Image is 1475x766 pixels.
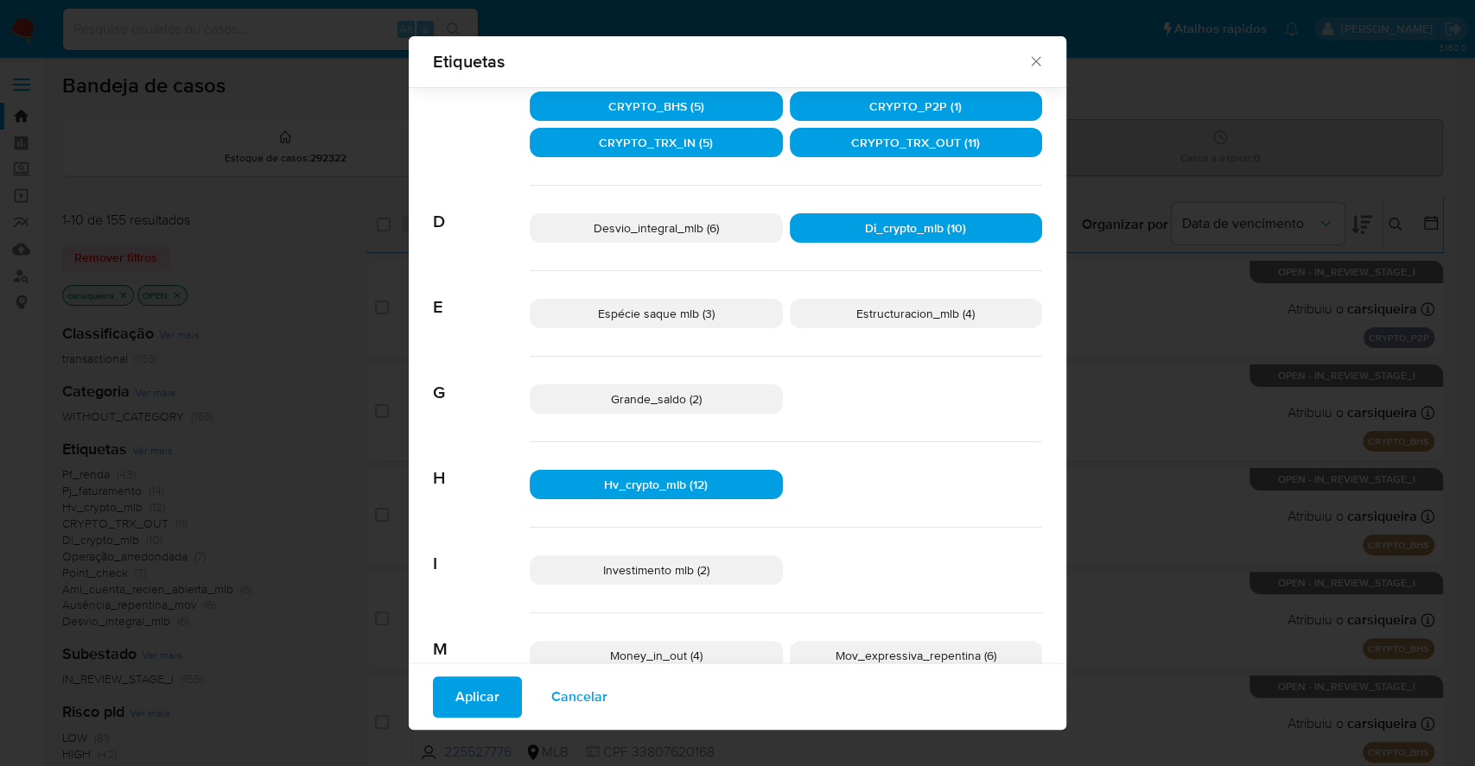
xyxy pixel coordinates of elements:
span: Di_crypto_mlb (10) [865,219,966,237]
span: G [433,357,530,403]
span: Investimento mlb (2) [603,561,709,579]
span: Etiquetas [433,53,1027,70]
div: Estructuracion_mlb (4) [790,299,1043,328]
button: Cancelar [529,676,630,718]
span: H [433,442,530,489]
div: Grande_saldo (2) [530,384,783,414]
div: Mov_expressiva_repentina (6) [790,641,1043,670]
div: Desvio_integral_mlb (6) [530,213,783,243]
div: CRYPTO_TRX_IN (5) [530,128,783,157]
div: Di_crypto_mlb (10) [790,213,1043,243]
div: CRYPTO_TRX_OUT (11) [790,128,1043,157]
span: CRYPTO_TRX_IN (5) [599,134,713,151]
button: Fechar [1027,53,1043,68]
button: Aplicar [433,676,522,718]
span: Cancelar [551,678,607,716]
span: E [433,271,530,318]
span: Aplicar [455,678,499,716]
span: CRYPTO_P2P (1) [869,98,962,115]
span: Mov_expressiva_repentina (6) [836,647,996,664]
span: Estructuracion_mlb (4) [856,305,975,322]
span: Hv_crypto_mlb (12) [604,476,708,493]
span: Money_in_out (4) [610,647,703,664]
span: CRYPTO_BHS (5) [608,98,704,115]
span: Desvio_integral_mlb (6) [594,219,719,237]
div: Hv_crypto_mlb (12) [530,470,783,499]
div: CRYPTO_P2P (1) [790,92,1043,121]
div: Money_in_out (4) [530,641,783,670]
span: CRYPTO_TRX_OUT (11) [851,134,980,151]
span: M [433,613,530,660]
span: Grande_saldo (2) [611,390,702,408]
div: Espécie saque mlb (3) [530,299,783,328]
div: CRYPTO_BHS (5) [530,92,783,121]
span: I [433,528,530,574]
span: D [433,186,530,232]
div: Investimento mlb (2) [530,555,783,585]
span: Espécie saque mlb (3) [598,305,715,322]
